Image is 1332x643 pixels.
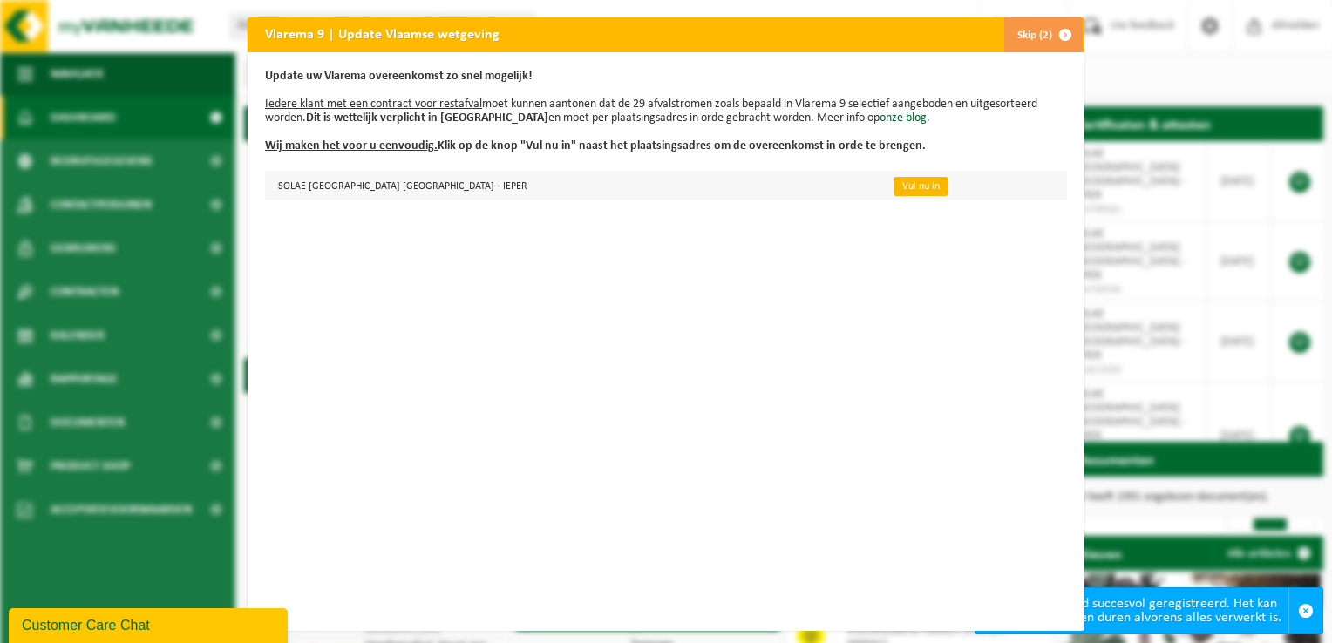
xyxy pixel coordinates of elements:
b: Update uw Vlarema overeenkomst zo snel mogelijk! [265,70,533,83]
button: Skip (2) [1003,17,1083,52]
b: Klik op de knop "Vul nu in" naast het plaatsingsadres om de overeenkomst in orde te brengen. [265,139,926,152]
b: Dit is wettelijk verplicht in [GEOGRAPHIC_DATA] [306,112,548,125]
td: SOLAE [GEOGRAPHIC_DATA] [GEOGRAPHIC_DATA] - IEPER [265,171,879,200]
a: Vul nu in [894,177,948,196]
a: onze blog. [880,112,930,125]
p: moet kunnen aantonen dat de 29 afvalstromen zoals bepaald in Vlarema 9 selectief aangeboden en ui... [265,70,1067,153]
u: Wij maken het voor u eenvoudig. [265,139,438,152]
u: Iedere klant met een contract voor restafval [265,98,482,111]
h2: Vlarema 9 | Update Vlaamse wetgeving [248,17,517,51]
iframe: chat widget [9,605,291,643]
